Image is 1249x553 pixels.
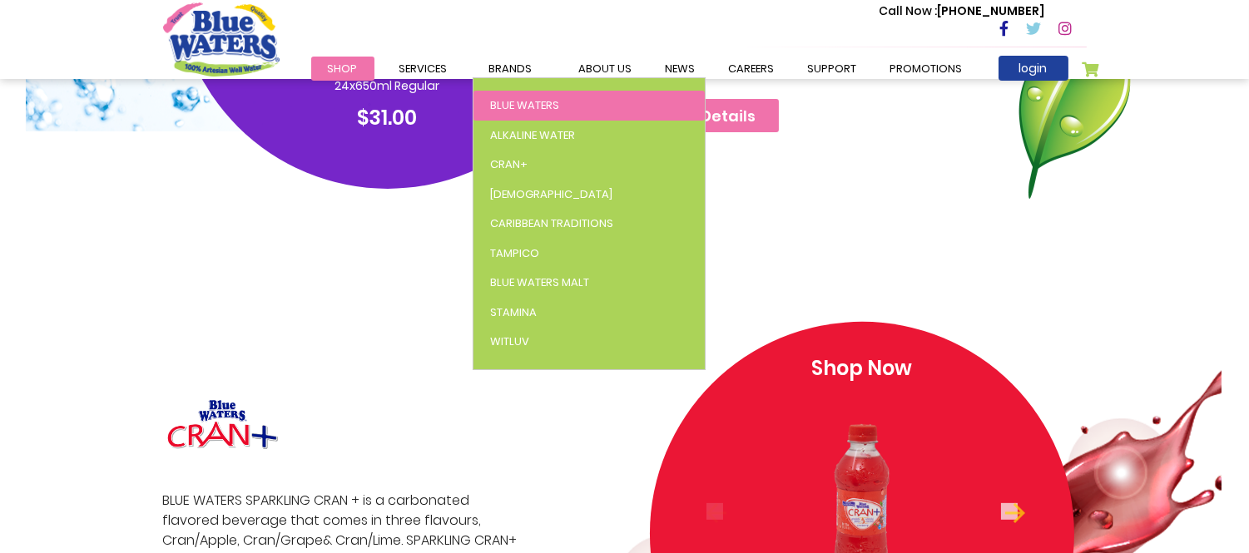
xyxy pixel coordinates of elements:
img: brand logo [163,396,282,453]
span: WitLuv [490,333,529,349]
p: [PHONE_NUMBER] [880,2,1045,20]
span: Blue Waters Malt [490,274,589,290]
span: Services [399,61,448,77]
button: Previous [706,503,723,520]
a: careers [712,57,791,81]
span: [DEMOGRAPHIC_DATA] [490,186,612,202]
p: Shop Now [681,353,1043,383]
span: Shop [328,61,358,77]
span: Brands [489,61,533,77]
a: about us [563,57,649,81]
a: store logo [163,2,280,76]
span: Caribbean Traditions [490,215,613,231]
span: Cran+ [490,156,528,172]
span: $31.00 [358,104,418,131]
span: Stamina [490,304,537,320]
span: Call Now : [880,2,938,19]
button: Next [1001,503,1018,520]
a: support [791,57,874,81]
a: login [999,56,1068,81]
span: Alkaline Water [490,127,575,143]
span: Tampico [490,245,539,261]
a: Promotions [874,57,979,81]
span: Blue Waters [490,97,559,113]
a: News [649,57,712,81]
